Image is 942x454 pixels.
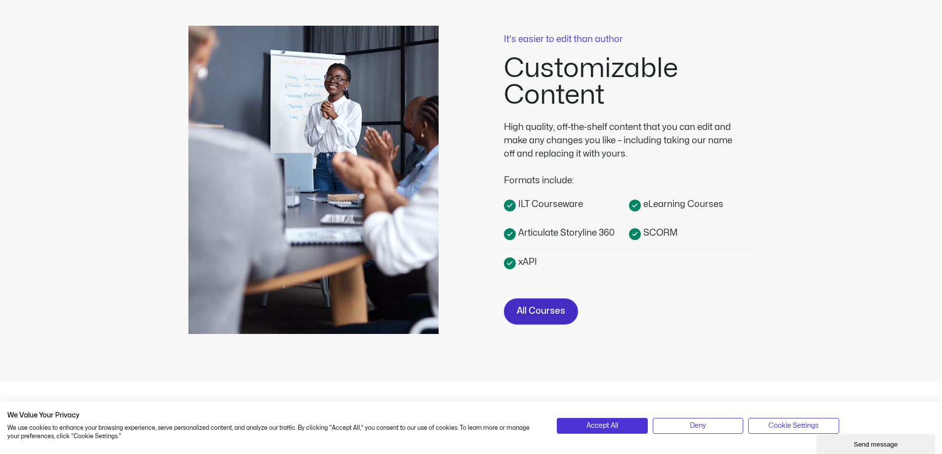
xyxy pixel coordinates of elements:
[504,197,629,211] a: ILT Courseware
[557,418,647,434] button: Accept all cookies
[768,420,818,431] span: Cookie Settings
[504,298,578,325] a: All Courses
[816,432,937,454] iframe: chat widget
[629,226,754,240] a: SCORM
[188,26,439,334] img: Instructor presenting employee training courseware
[504,161,741,187] div: Formats include:
[641,226,677,240] span: SCORM
[641,198,723,211] span: eLearning Courses
[7,411,542,420] h2: We Value Your Privacy
[748,418,839,434] button: Adjust cookie preferences
[516,226,615,240] span: Articulate Storyline 360
[653,418,743,434] button: Deny all cookies
[504,226,629,240] a: Articulate Storyline 360
[7,424,542,441] p: We use cookies to enhance your browsing experience, serve personalized content, and analyze our t...
[690,420,706,431] span: Deny
[517,304,565,319] span: All Courses
[504,121,741,161] div: High quality, off-the-shelf content that you can edit and make any changes you like – including t...
[586,420,618,431] span: Accept All
[504,35,754,44] p: It's easier to edit than author
[516,255,537,269] span: xAPI
[516,198,583,211] span: ILT Courseware
[504,55,754,109] h2: Customizable Content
